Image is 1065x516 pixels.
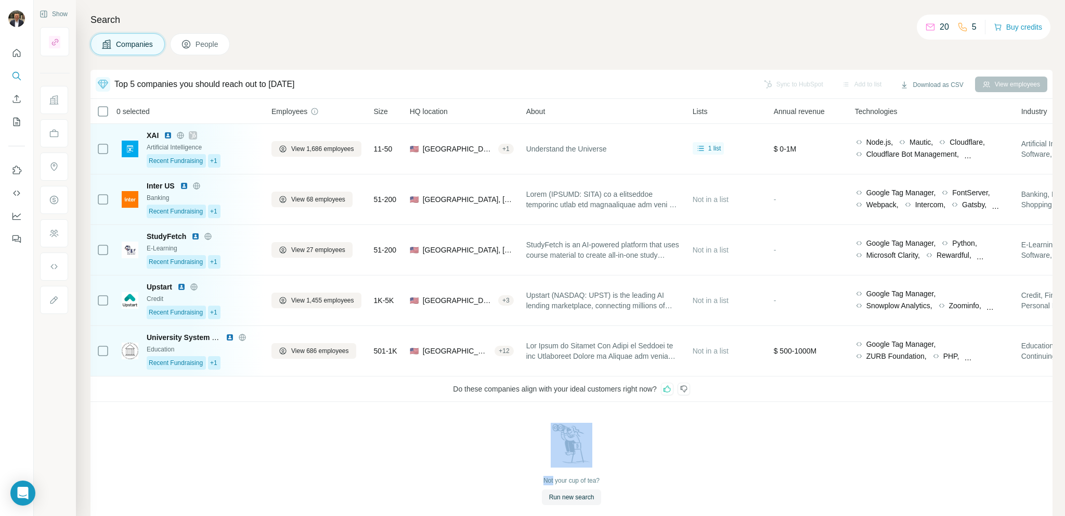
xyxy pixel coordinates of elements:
span: Lor Ipsum do Sitamet Con Adipi el Seddoei te inc Utlaboreet Dolore ma Aliquae adm veniamq no 8409... [526,341,680,361]
span: Mautic, [910,137,933,147]
img: Avatar [8,10,25,27]
button: Run new search [542,489,602,505]
span: Understand the Universe [526,144,607,154]
span: Google Tag Manager, [866,187,936,198]
div: Not your cup of tea? [543,476,600,485]
span: StudyFetch [147,231,186,242]
button: Show [32,6,75,22]
div: Open Intercom Messenger [10,481,35,506]
button: Use Surfe API [8,184,25,203]
button: My lists [8,112,25,131]
button: Feedback [8,230,25,248]
span: Lorem (IPSUMD: SITA) co a elitseddoe temporinc utlab etd magnaaliquae adm veni 73 quisnos exercit... [526,189,680,210]
div: E-Learning [147,244,259,253]
span: Google Tag Manager, [866,238,936,248]
p: 5 [972,21,977,33]
span: Webpack, [866,199,899,210]
span: Node.js, [866,137,893,147]
span: [GEOGRAPHIC_DATA], [US_STATE] [423,144,494,154]
img: Logo of XAI [122,141,138,157]
span: View 1,455 employees [291,296,354,305]
span: Employees [271,106,307,117]
span: StudyFetch is an AI-powered platform that uses course material to create all-in-one study guides,... [526,240,680,260]
span: 51-200 [374,194,397,205]
span: University System of [US_STATE] [147,333,263,342]
span: Recent Fundraising [149,358,203,368]
div: Artificial Intelligence [147,143,259,152]
img: LinkedIn logo [177,283,186,291]
img: Logo of StudyFetch [122,242,138,258]
span: Industry [1021,106,1047,117]
img: LinkedIn logo [226,333,234,342]
span: About [526,106,546,117]
span: HQ location [410,106,448,117]
span: Python, [952,238,977,248]
button: View 27 employees [271,242,353,258]
span: Not in a list [693,347,729,355]
span: - [774,246,776,254]
span: 🇺🇸 [410,144,419,154]
p: 20 [940,21,949,33]
img: LinkedIn logo [180,182,188,190]
span: Recent Fundraising [149,308,203,317]
span: FontServer, [952,187,990,198]
div: Do these companies align with your ideal customers right now? [90,376,1053,402]
button: Buy credits [994,20,1042,34]
span: XAI [147,130,159,141]
div: Education [147,345,259,354]
div: + 12 [495,346,513,356]
span: Companies [116,39,154,49]
span: Lists [693,106,708,117]
span: Annual revenue [774,106,825,117]
span: Cloudflare Bot Management, [866,149,959,159]
span: ZURB Foundation, [866,351,927,361]
button: Use Surfe on LinkedIn [8,161,25,180]
span: Intercom, [915,199,945,210]
span: Recent Fundraising [149,156,203,166]
span: +1 [210,308,217,317]
span: Run new search [549,493,594,502]
h4: Search [90,12,1053,27]
span: 🇺🇸 [410,245,419,255]
img: LinkedIn logo [164,131,172,140]
span: +1 [210,257,217,267]
span: Google Tag Manager, [866,288,936,299]
button: Search [8,67,25,85]
img: Logo of Inter US [122,191,138,208]
span: [GEOGRAPHIC_DATA], [US_STATE] [423,295,494,306]
span: Cloudflare, [950,137,985,147]
button: Download as CSV [893,77,970,93]
span: Snowplow Analytics, [866,300,932,311]
span: 1K-5K [374,295,394,306]
span: View 27 employees [291,245,345,255]
span: View 1,686 employees [291,144,354,154]
span: Google Tag Manager, [866,339,936,349]
span: Not in a list [693,195,729,204]
span: 🇺🇸 [410,346,419,356]
span: People [196,39,219,49]
div: + 3 [498,296,514,305]
button: Enrich CSV [8,90,25,108]
span: Not in a list [693,296,729,305]
span: 1 list [708,144,721,153]
span: Microsoft Clarity, [866,250,920,260]
button: View 1,455 employees [271,293,361,308]
img: LinkedIn logo [191,232,200,241]
img: Logo of University System of Georgia [122,343,138,359]
span: +1 [210,207,217,216]
span: Gatsby, [962,199,986,210]
span: 0 selected [116,106,150,117]
span: 501-1K [374,346,397,356]
span: 🇺🇸 [410,295,419,306]
span: Technologies [855,106,898,117]
span: $ 0-1M [774,145,797,153]
span: Upstart [147,282,172,292]
button: View 1,686 employees [271,141,361,157]
span: Inter US [147,181,175,191]
span: 🇺🇸 [410,194,419,205]
span: Upstart (NASDAQ: UPST) is the leading AI lending marketplace, connecting millions of consumers to... [526,290,680,311]
button: View 68 employees [271,192,353,207]
span: Size [374,106,388,117]
span: Not in a list [693,246,729,254]
span: +1 [210,358,217,368]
